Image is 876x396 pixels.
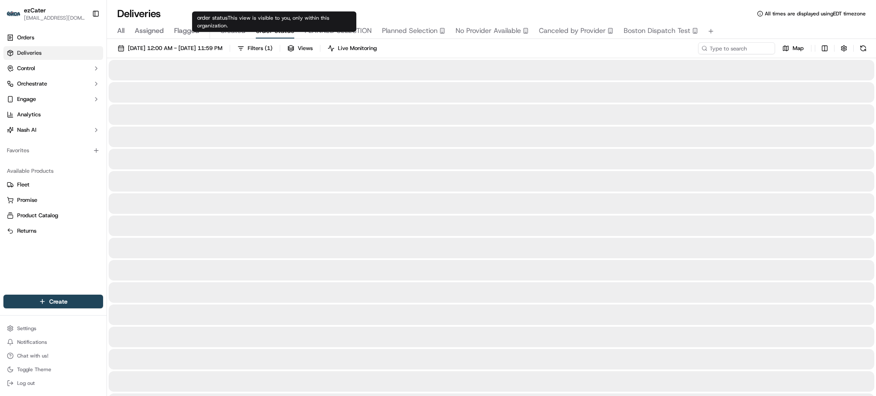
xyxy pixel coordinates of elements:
span: Returns [17,227,36,235]
button: Create [3,295,103,308]
span: Settings [17,325,36,332]
span: Promise [17,196,37,204]
a: Promise [7,196,100,204]
span: Planned Selection [382,26,438,36]
span: Filters [248,44,272,52]
button: Live Monitoring [324,42,381,54]
button: Engage [3,92,103,106]
a: Analytics [3,108,103,121]
span: [DATE] 12:00 AM - [DATE] 11:59 PM [128,44,222,52]
a: Deliveries [3,46,103,60]
span: Toggle Theme [17,366,51,373]
span: Nash AI [17,126,36,134]
span: Deliveries [17,49,41,57]
span: Views [298,44,313,52]
span: Canceled by Provider [539,26,606,36]
button: [EMAIL_ADDRESS][DOMAIN_NAME] [24,15,85,21]
div: Favorites [3,144,103,157]
button: Map [778,42,808,54]
button: Refresh [857,42,869,54]
a: Product Catalog [7,212,100,219]
button: ezCater [24,6,46,15]
button: Promise [3,193,103,207]
a: Returns [7,227,100,235]
span: Create [49,297,68,306]
button: Control [3,62,103,75]
span: Orders [17,34,34,41]
div: Available Products [3,164,103,178]
button: Notifications [3,336,103,348]
button: Filters(1) [234,42,276,54]
span: All times are displayed using EDT timezone [765,10,866,17]
input: Type to search [698,42,775,54]
span: Engage [17,95,36,103]
button: Toggle Theme [3,363,103,375]
span: Control [17,65,35,72]
button: [DATE] 12:00 AM - [DATE] 11:59 PM [114,42,226,54]
span: This view is visible to you, only within this organization. [197,15,329,29]
span: Boston Dispatch Test [624,26,690,36]
h1: Deliveries [117,7,161,21]
span: Flagged [174,26,199,36]
span: Fleet [17,181,30,189]
span: Assigned [135,26,164,36]
button: Nash AI [3,123,103,137]
span: All [117,26,124,36]
span: No Provider Available [456,26,521,36]
button: Product Catalog [3,209,103,222]
button: Fleet [3,178,103,192]
div: order status [192,12,356,32]
span: ( 1 ) [265,44,272,52]
button: Chat with us! [3,350,103,362]
span: Notifications [17,339,47,346]
a: Orders [3,31,103,44]
button: ezCaterezCater[EMAIL_ADDRESS][DOMAIN_NAME] [3,3,89,24]
span: Live Monitoring [338,44,377,52]
span: Orchestrate [17,80,47,88]
button: Orchestrate [3,77,103,91]
a: Fleet [7,181,100,189]
span: Log out [17,380,35,387]
button: Views [284,42,317,54]
button: Settings [3,322,103,334]
span: Product Catalog [17,212,58,219]
button: Returns [3,224,103,238]
span: Chat with us! [17,352,48,359]
span: Map [793,44,804,52]
img: ezCater [7,11,21,17]
span: Analytics [17,111,41,118]
button: Log out [3,377,103,389]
